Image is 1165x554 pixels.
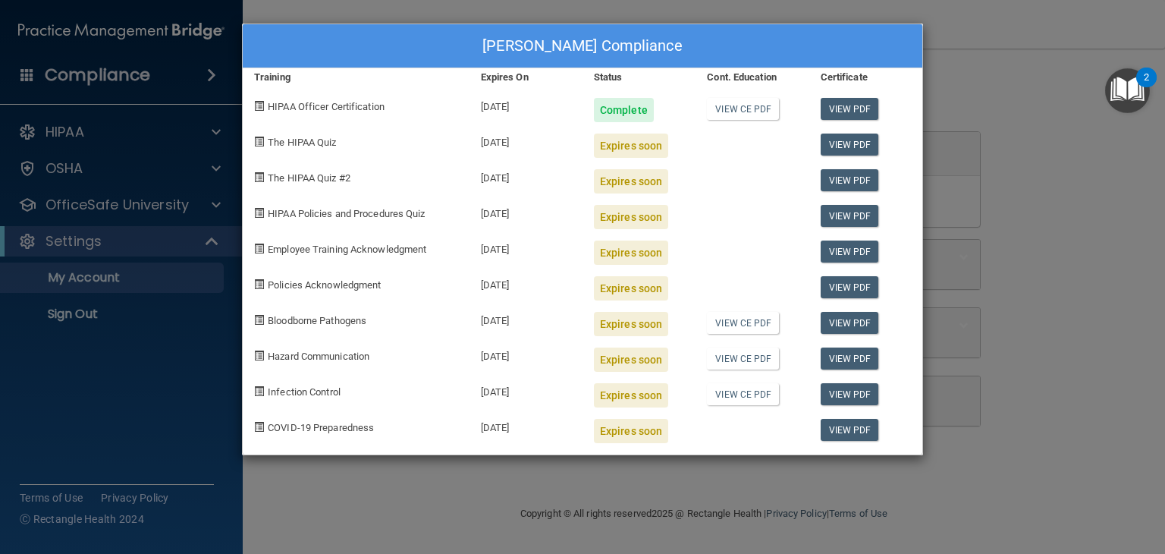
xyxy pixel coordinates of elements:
[594,134,668,158] div: Expires soon
[696,68,809,87] div: Cont. Education
[707,312,779,334] a: View CE PDF
[243,68,469,87] div: Training
[594,205,668,229] div: Expires soon
[268,386,341,398] span: Infection Control
[469,122,582,158] div: [DATE]
[469,408,582,443] div: [DATE]
[469,372,582,408] div: [DATE]
[469,265,582,301] div: [DATE]
[469,158,582,194] div: [DATE]
[594,419,668,443] div: Expires soon
[594,98,654,122] div: Complete
[707,383,779,405] a: View CE PDF
[469,336,582,372] div: [DATE]
[268,101,385,112] span: HIPAA Officer Certification
[903,455,1147,515] iframe: Drift Widget Chat Controller
[594,348,668,372] div: Expires soon
[594,312,668,336] div: Expires soon
[469,87,582,122] div: [DATE]
[469,68,582,87] div: Expires On
[821,134,879,156] a: View PDF
[469,301,582,336] div: [DATE]
[268,244,426,255] span: Employee Training Acknowledgment
[469,229,582,265] div: [DATE]
[1105,68,1150,113] button: Open Resource Center, 2 new notifications
[821,419,879,441] a: View PDF
[707,348,779,370] a: View CE PDF
[821,169,879,191] a: View PDF
[268,208,425,219] span: HIPAA Policies and Procedures Quiz
[821,205,879,227] a: View PDF
[594,241,668,265] div: Expires soon
[809,68,922,87] div: Certificate
[268,351,369,362] span: Hazard Communication
[243,24,922,68] div: [PERSON_NAME] Compliance
[268,172,350,184] span: The HIPAA Quiz #2
[469,194,582,229] div: [DATE]
[821,98,879,120] a: View PDF
[821,312,879,334] a: View PDF
[821,383,879,405] a: View PDF
[821,241,879,263] a: View PDF
[594,276,668,301] div: Expires soon
[1144,77,1149,97] div: 2
[268,315,366,326] span: Bloodborne Pathogens
[594,383,668,408] div: Expires soon
[268,422,374,433] span: COVID-19 Preparedness
[707,98,779,120] a: View CE PDF
[582,68,696,87] div: Status
[821,348,879,370] a: View PDF
[821,276,879,298] a: View PDF
[268,137,336,148] span: The HIPAA Quiz
[594,169,668,194] div: Expires soon
[268,279,381,291] span: Policies Acknowledgment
